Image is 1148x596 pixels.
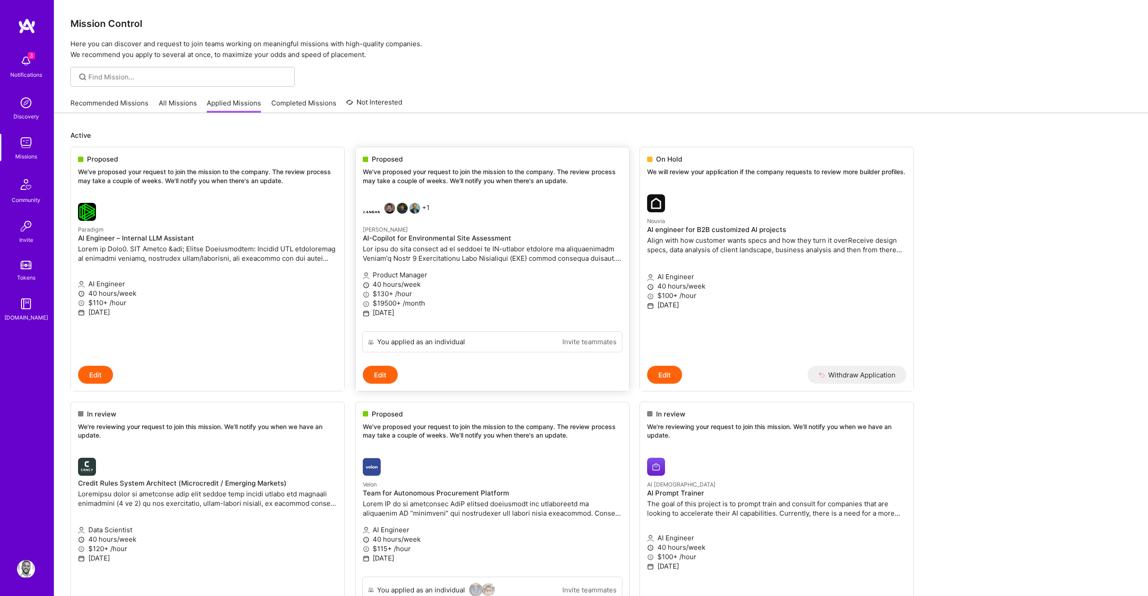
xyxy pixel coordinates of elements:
p: $110+ /hour [78,298,337,307]
p: Loremipsu dolor si ametconse adip elit seddoe temp incidi utlabo etd magnaali enimadmini (4 ve 2)... [78,489,337,508]
small: AI [DEMOGRAPHIC_DATA] [647,481,716,488]
p: 40 hours/week [78,289,337,298]
input: Find Mission... [88,72,288,82]
span: Proposed [87,154,118,164]
p: $130+ /hour [363,289,622,298]
h3: Mission Control [70,18,1132,29]
p: We've proposed your request to join the mission to the company. The review process may take a cou... [363,422,622,440]
h4: AI Prompt Trainer [647,489,906,497]
i: icon Applicant [78,281,85,288]
a: Applied Missions [207,98,261,113]
div: Tokens [17,273,35,282]
h4: Team for Autonomous Procurement Platform [363,489,622,497]
img: company logo [78,458,96,476]
p: AI Engineer [363,525,622,535]
p: 40 hours/week [363,535,622,544]
img: Berkan Hiziroglu [384,203,395,214]
div: [DOMAIN_NAME] [4,313,48,322]
a: Nouvia company logoNouviaAI engineer for B2B customized AI projectsAlign with how customer wants ... [640,187,913,366]
p: AI Engineer [647,272,906,281]
div: +1 [363,203,430,221]
div: Discovery [13,112,39,121]
p: Product Manager [363,270,622,280]
img: guide book [17,295,35,313]
p: $115+ /hour [363,544,622,553]
a: Recommended Missions [70,98,148,113]
i: icon Calendar [78,309,85,316]
p: Align with how customer wants specs and how they turn it overReceive design specs, data analysis ... [647,236,906,254]
span: 3 [28,52,35,59]
i: icon Calendar [647,302,654,309]
p: Lorem ip Dolo0. SIT Ametco &adi; Elitse Doeiusmodtem: Incidid UTL etdoloremag al enimadmi veniamq... [78,244,337,263]
h4: AI-Copilot for Environmental Site Assessment [363,234,622,242]
i: icon Calendar [363,310,370,317]
img: Community [15,174,37,195]
i: icon MoneyGray [647,554,654,561]
i: icon MoneyGray [363,291,370,298]
img: discovery [17,94,35,112]
div: Notifications [10,70,42,79]
i: icon Applicant [647,274,654,281]
img: bell [17,52,35,70]
i: icon MoneyGray [78,546,85,552]
i: icon Calendar [647,563,654,570]
p: 40 hours/week [78,535,337,544]
i: icon Calendar [78,555,85,562]
h4: AI Engineer – Internal LLM Assistant [78,234,337,242]
p: Lor ipsu do sita consect ad el seddoei te IN-utlabor etdolore ma aliquaenimadm Veniam'q Nostr 9 E... [363,244,622,263]
i: icon Applicant [363,272,370,279]
span: Proposed [372,154,403,164]
i: icon Clock [78,290,85,297]
p: [DATE] [363,308,622,317]
small: Velon [363,481,377,488]
img: Langan company logo [363,203,381,221]
p: We've proposed your request to join the mission to the company. The review process may take a cou... [363,167,622,185]
span: In review [656,409,685,419]
p: 40 hours/week [363,280,622,289]
a: All Missions [159,98,197,113]
p: Here you can discover and request to join teams working on meaningful missions with high-quality ... [70,39,1132,60]
div: You applied as an individual [377,585,465,595]
div: You applied as an individual [377,337,465,346]
i: icon Clock [647,544,654,551]
a: Completed Missions [271,98,336,113]
small: Paradigm [78,226,104,233]
p: We're reviewing your request to join this mission. We'll notify you when we have an update. [647,422,906,440]
p: [DATE] [647,300,906,310]
p: Lorem IP do si ametconsec AdiP elitsed doeiusmodt inc utlaboreetd ma aliquaenim AD “minimveni” qu... [363,499,622,518]
button: Edit [363,366,398,384]
img: Invite [17,217,35,235]
img: User Avatar [17,560,35,578]
a: Invite teammates [562,337,617,346]
p: We will review your application if the company requests to review more builder profiles. [647,167,906,176]
i: icon MoneyGray [363,301,370,307]
p: [DATE] [647,561,906,571]
img: Nhan Tran [397,203,408,214]
p: $19500+ /month [363,298,622,308]
h4: AI engineer for B2B customized AI projects [647,226,906,234]
i: icon MoneyGray [647,293,654,300]
a: User Avatar [15,560,37,578]
div: Missions [15,152,37,161]
small: [PERSON_NAME] [363,226,408,233]
i: icon Calendar [363,555,370,562]
p: We've proposed your request to join the mission to the company. The review process may take a cou... [78,167,337,185]
img: Nouvia company logo [647,194,665,212]
img: Marcin Wylot [409,203,420,214]
p: $100+ /hour [647,291,906,300]
i: icon Clock [78,536,85,543]
i: icon Clock [647,284,654,290]
a: Not Interested [346,97,402,113]
i: icon MoneyGray [363,546,370,552]
span: In review [87,409,116,419]
i: icon SearchGrey [78,72,88,82]
button: Edit [647,366,682,384]
span: Proposed [372,409,403,419]
h4: Credit Rules System Architect (Microcredit / Emerging Markets) [78,479,337,487]
img: Paradigm company logo [78,203,96,221]
i: icon Clock [363,282,370,289]
p: [DATE] [78,553,337,563]
i: icon Applicant [647,535,654,542]
img: tokens [21,261,31,269]
img: logo [18,18,36,34]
